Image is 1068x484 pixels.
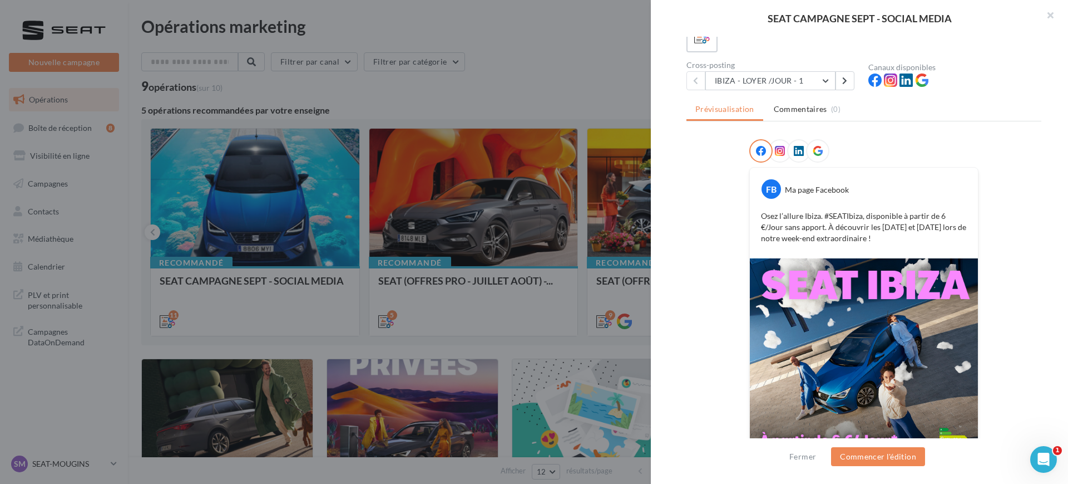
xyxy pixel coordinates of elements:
div: FB [762,179,781,199]
div: Canaux disponibles [868,63,1041,71]
span: (0) [831,105,840,114]
button: IBIZA - LOYER /JOUR - 1 [705,71,835,90]
span: 1 [1053,446,1062,455]
p: Osez l’allure Ibiza. #SEATIbiza, disponible à partir de 6 €/Jour sans apport. À découvrir les [DA... [761,211,967,244]
div: Cross-posting [686,61,859,69]
button: Commencer l'édition [831,447,925,466]
div: Ma page Facebook [785,184,849,195]
span: Commentaires [774,104,827,115]
button: Fermer [785,450,820,463]
iframe: Intercom live chat [1030,446,1057,473]
div: SEAT CAMPAGNE SEPT - SOCIAL MEDIA [669,13,1050,23]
